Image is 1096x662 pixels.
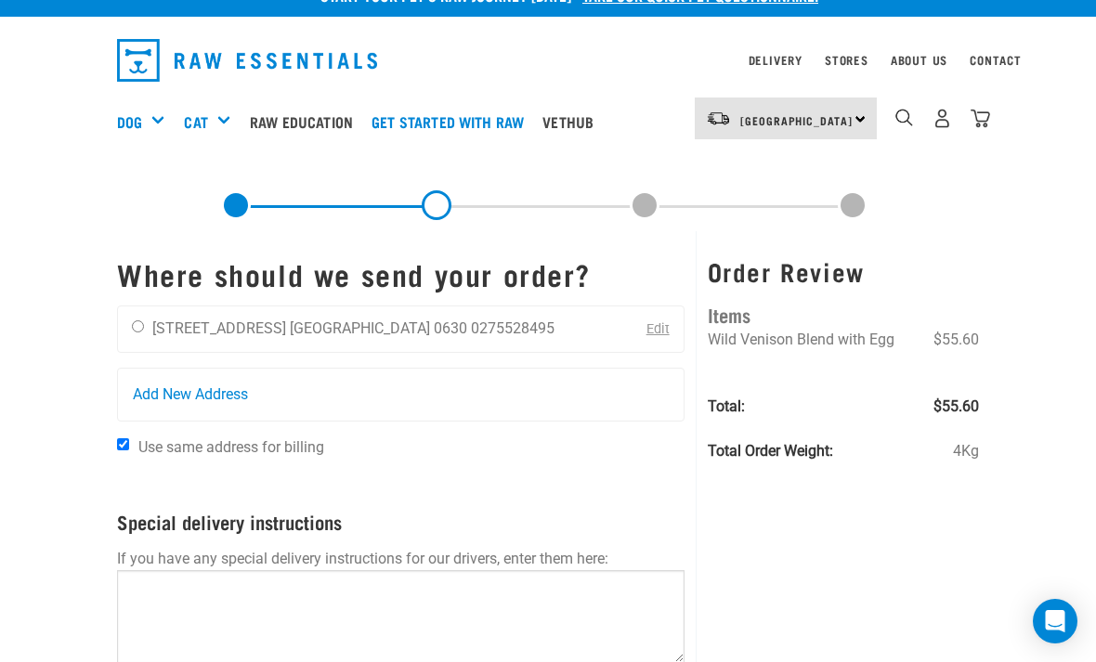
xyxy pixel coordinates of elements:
[895,109,913,126] img: home-icon-1@2x.png
[538,84,607,159] a: Vethub
[152,319,286,337] li: [STREET_ADDRESS]
[891,57,947,63] a: About Us
[708,397,745,415] strong: Total:
[708,442,833,460] strong: Total Order Weight:
[971,109,990,128] img: home-icon@2x.png
[933,396,979,418] span: $55.60
[117,548,685,570] p: If you have any special delivery instructions for our drivers, enter them here:
[706,110,731,127] img: van-moving.png
[740,117,853,123] span: [GEOGRAPHIC_DATA]
[708,300,979,329] h4: Items
[708,331,894,348] span: Wild Venison Blend with Egg
[970,57,1022,63] a: Contact
[708,257,979,286] h3: Order Review
[102,32,994,89] nav: dropdown navigation
[117,511,685,532] h4: Special delivery instructions
[1033,599,1077,643] div: Open Intercom Messenger
[290,319,467,337] li: [GEOGRAPHIC_DATA] 0630
[133,383,248,406] span: Add New Address
[749,57,802,63] a: Delivery
[117,110,142,133] a: Dog
[367,84,538,159] a: Get started with Raw
[933,109,952,128] img: user.png
[646,321,670,337] a: Edit
[138,438,324,456] span: Use same address for billing
[471,319,555,337] li: 0275528495
[118,369,684,421] a: Add New Address
[953,440,979,462] span: 4Kg
[117,257,685,291] h1: Where should we send your order?
[245,84,367,159] a: Raw Education
[117,438,129,450] input: Use same address for billing
[825,57,868,63] a: Stores
[933,329,979,351] span: $55.60
[117,39,377,82] img: Raw Essentials Logo
[184,110,207,133] a: Cat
